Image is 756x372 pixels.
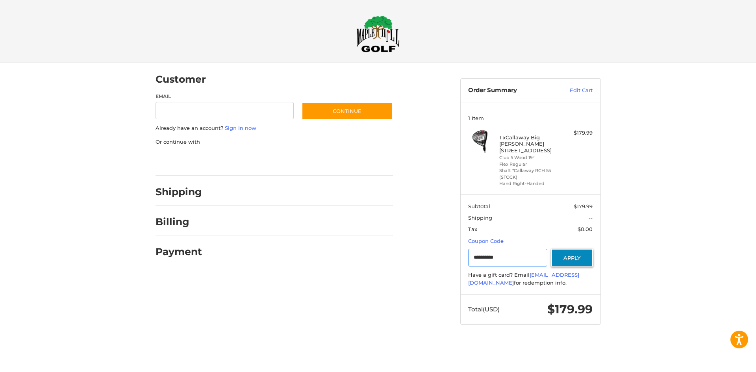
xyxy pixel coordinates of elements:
a: Coupon Code [468,238,504,244]
h4: 1 x Callaway Big [PERSON_NAME] [STREET_ADDRESS] [499,134,560,154]
h2: Customer [156,73,206,85]
h3: Order Summary [468,87,553,94]
h3: 1 Item [468,115,593,121]
a: Edit Cart [553,87,593,94]
span: $0.00 [578,226,593,232]
button: Continue [302,102,393,120]
div: $179.99 [561,129,593,137]
span: Shipping [468,215,492,221]
a: [EMAIL_ADDRESS][DOMAIN_NAME] [468,272,579,286]
h2: Payment [156,246,202,258]
iframe: PayPal-paylater [220,154,279,168]
img: Maple Hill Golf [356,15,400,52]
a: Sign in now [225,125,256,131]
span: -- [589,215,593,221]
iframe: PayPal-venmo [286,154,345,168]
button: Apply [551,249,593,267]
li: Club 5 Wood 19° [499,154,560,161]
h2: Shipping [156,186,202,198]
div: Have a gift card? Email for redemption info. [468,271,593,287]
label: Email [156,93,294,100]
span: $179.99 [574,203,593,209]
span: $179.99 [547,302,593,316]
iframe: PayPal-paypal [153,154,212,168]
input: Gift Certificate or Coupon Code [468,249,547,267]
span: Tax [468,226,477,232]
span: Subtotal [468,203,490,209]
h2: Billing [156,216,202,228]
span: Total (USD) [468,305,500,313]
p: Or continue with [156,138,393,146]
p: Already have an account? [156,124,393,132]
li: Flex Regular [499,161,560,168]
li: Hand Right-Handed [499,180,560,187]
li: Shaft *Callaway RCH 55 (STOCK) [499,167,560,180]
